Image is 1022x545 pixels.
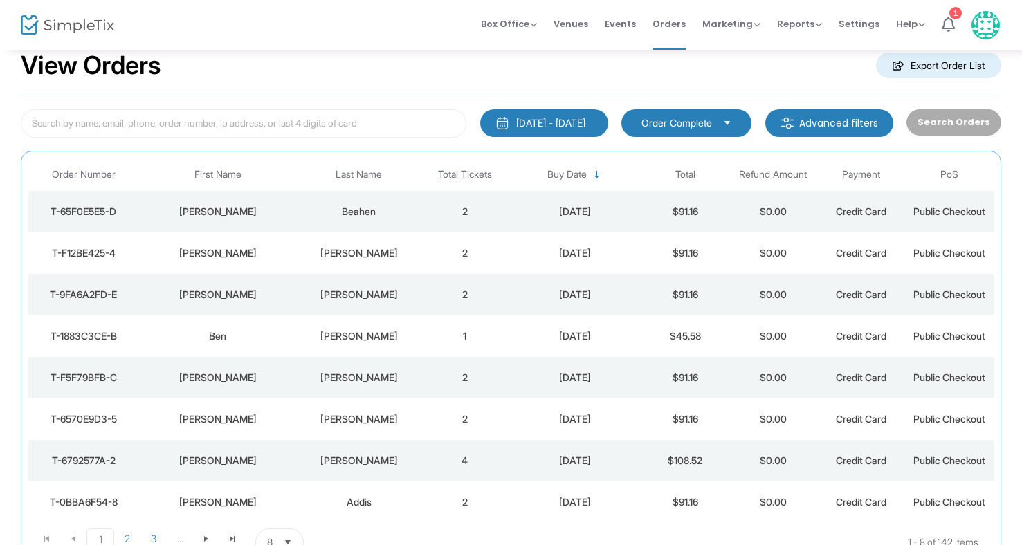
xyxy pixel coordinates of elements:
td: $91.16 [641,232,729,274]
td: $0.00 [729,357,817,398]
span: First Name [194,169,241,181]
td: $0.00 [729,232,817,274]
div: T-9FA6A2FD-E [32,288,135,302]
td: 2 [421,232,509,274]
div: T-F5F79BFB-C [32,371,135,385]
div: 10/12/2025 [512,288,637,302]
div: T-6570E9D3-5 [32,412,135,426]
td: 2 [421,191,509,232]
div: T-F12BE425-4 [32,246,135,260]
span: Public Checkout [913,205,985,217]
div: T-6792577A-2 [32,454,135,468]
div: Riley [142,454,293,468]
div: Data table [28,158,994,523]
span: Venues [554,6,588,41]
span: Last Name [336,169,382,181]
span: Credit Card [836,371,886,383]
div: T-0BBA6F54-8 [32,495,135,509]
th: Refund Amount [729,158,817,191]
td: $45.58 [641,315,729,357]
div: T-65F0E5E5-D [32,205,135,219]
img: filter [781,116,794,130]
div: 10/12/2025 [512,246,637,260]
div: 10/12/2025 [512,205,637,219]
th: Total [641,158,729,191]
div: 10/11/2025 [512,495,637,509]
td: $91.16 [641,274,729,315]
td: $0.00 [729,315,817,357]
td: $0.00 [729,440,817,481]
div: Larson [301,288,417,302]
span: Buy Date [547,169,587,181]
span: Payment [842,169,880,181]
m-button: Export Order List [876,53,1001,78]
div: 10/12/2025 [512,329,637,343]
img: monthly [495,116,509,130]
span: Public Checkout [913,413,985,425]
div: Schmidt [301,412,417,426]
span: Credit Card [836,288,886,300]
span: Credit Card [836,413,886,425]
span: Public Checkout [913,371,985,383]
span: Box Office [481,17,537,30]
span: Reports [777,17,822,30]
div: 10/11/2025 [512,454,637,468]
span: Credit Card [836,454,886,466]
button: Select [718,116,737,131]
div: T-1883C3CE-B [32,329,135,343]
span: Go to the next page [201,533,212,544]
m-button: Advanced filters [765,109,893,137]
span: Public Checkout [913,247,985,259]
div: Callen [301,246,417,260]
span: Public Checkout [913,496,985,508]
td: $0.00 [729,398,817,440]
div: Santelman [301,454,417,468]
div: Addis [301,495,417,509]
td: $91.16 [641,481,729,523]
span: Orders [653,6,686,41]
td: $91.16 [641,191,729,232]
span: Public Checkout [913,288,985,300]
span: Events [605,6,636,41]
span: Sortable [592,169,603,181]
td: 2 [421,357,509,398]
button: [DATE] - [DATE] [480,109,608,137]
span: Credit Card [836,496,886,508]
td: $0.00 [729,191,817,232]
div: Moore [301,371,417,385]
td: $91.16 [641,398,729,440]
span: Help [896,17,925,30]
div: Kate [142,246,293,260]
span: Marketing [702,17,760,30]
div: 10/12/2025 [512,371,637,385]
td: 1 [421,315,509,357]
input: Search by name, email, phone, order number, ip address, or last 4 digits of card [21,109,466,138]
div: Beahen [301,205,417,219]
span: Credit Card [836,205,886,217]
td: $0.00 [729,274,817,315]
span: Go to the last page [227,533,238,544]
div: Ben [142,329,293,343]
td: 2 [421,398,509,440]
h2: View Orders [21,50,161,81]
td: $108.52 [641,440,729,481]
td: 2 [421,481,509,523]
div: Laura [142,412,293,426]
div: Bradley [142,205,293,219]
div: 1 [949,7,962,19]
td: $91.16 [641,357,729,398]
span: Public Checkout [913,330,985,342]
span: Order Complete [641,116,712,130]
div: Bakken [301,329,417,343]
div: Hannah [142,495,293,509]
span: PoS [940,169,958,181]
span: Public Checkout [913,454,985,466]
div: [DATE] - [DATE] [516,116,585,130]
td: 4 [421,440,509,481]
span: Credit Card [836,330,886,342]
div: 10/12/2025 [512,412,637,426]
td: $0.00 [729,481,817,523]
span: Settings [839,6,879,41]
div: Stephanie [142,288,293,302]
div: Andrea [142,371,293,385]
